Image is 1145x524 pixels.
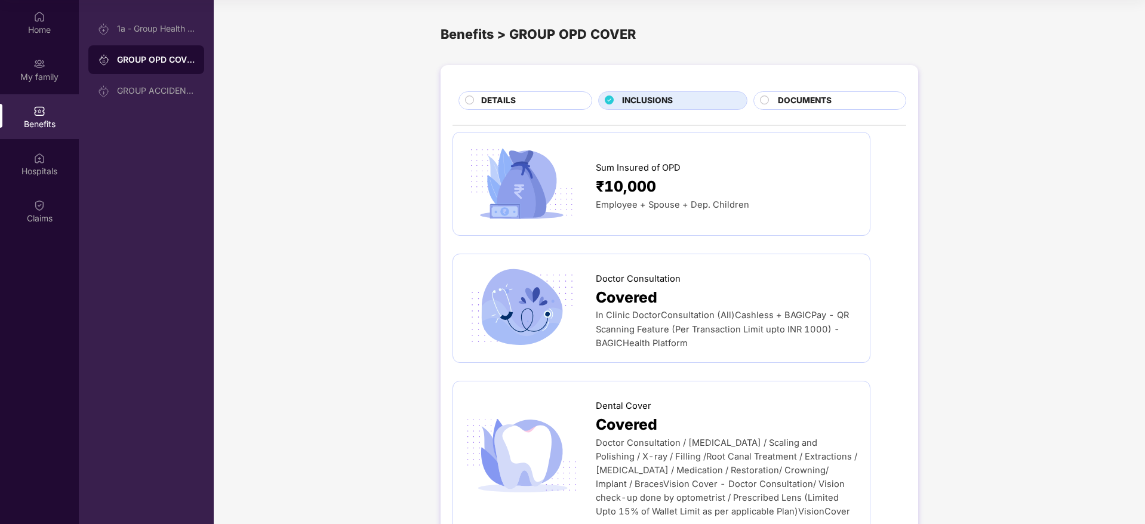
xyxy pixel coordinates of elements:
span: In Clinic DoctorConsultation (All)Cashless + BAGICPay - QR Scanning Feature (Per Transaction Limi... [596,310,849,348]
div: GROUP ACCIDENTAL INSURANCE [117,86,195,95]
img: svg+xml;base64,PHN2ZyBpZD0iSG9zcGl0YWxzIiB4bWxucz0iaHR0cDovL3d3dy53My5vcmcvMjAwMC9zdmciIHdpZHRoPS... [33,152,45,164]
div: 1a - Group Health Insurance [117,24,195,33]
span: DOCUMENTS [778,94,832,107]
span: Doctor Consultation / [MEDICAL_DATA] / Scaling and Polishing / X-ray / Filling /Root Canal Treatm... [596,437,857,517]
img: svg+xml;base64,PHN2ZyBpZD0iQ2xhaW0iIHhtbG5zPSJodHRwOi8vd3d3LnczLm9yZy8yMDAwL3N2ZyIgd2lkdGg9IjIwIi... [33,199,45,211]
img: svg+xml;base64,PHN2ZyB3aWR0aD0iMjAiIGhlaWdodD0iMjAiIHZpZXdCb3g9IjAgMCAyMCAyMCIgZmlsbD0ibm9uZSIgeG... [98,23,110,35]
span: Sum Insured of OPD [596,161,681,175]
img: svg+xml;base64,PHN2ZyBpZD0iSG9tZSIgeG1sbnM9Imh0dHA6Ly93d3cudzMub3JnLzIwMDAvc3ZnIiB3aWR0aD0iMjAiIG... [33,11,45,23]
img: icon [465,399,578,512]
img: icon [465,144,578,223]
span: DETAILS [481,94,516,107]
img: svg+xml;base64,PHN2ZyB3aWR0aD0iMjAiIGhlaWdodD0iMjAiIHZpZXdCb3g9IjAgMCAyMCAyMCIgZmlsbD0ibm9uZSIgeG... [33,58,45,70]
span: Covered [596,286,657,309]
img: icon [465,269,578,347]
span: Covered [596,413,657,436]
span: Employee + Spouse + Dep. Children [596,199,749,210]
div: Benefits > GROUP OPD COVER [441,24,918,44]
span: INCLUSIONS [622,94,673,107]
div: GROUP OPD COVER [117,54,195,66]
span: Doctor Consultation [596,272,681,286]
img: svg+xml;base64,PHN2ZyBpZD0iQmVuZWZpdHMiIHhtbG5zPSJodHRwOi8vd3d3LnczLm9yZy8yMDAwL3N2ZyIgd2lkdGg9Ij... [33,105,45,117]
img: svg+xml;base64,PHN2ZyB3aWR0aD0iMjAiIGhlaWdodD0iMjAiIHZpZXdCb3g9IjAgMCAyMCAyMCIgZmlsbD0ibm9uZSIgeG... [98,54,110,66]
span: ₹10,000 [596,175,656,198]
span: Dental Cover [596,399,651,413]
img: svg+xml;base64,PHN2ZyB3aWR0aD0iMjAiIGhlaWdodD0iMjAiIHZpZXdCb3g9IjAgMCAyMCAyMCIgZmlsbD0ibm9uZSIgeG... [98,85,110,97]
